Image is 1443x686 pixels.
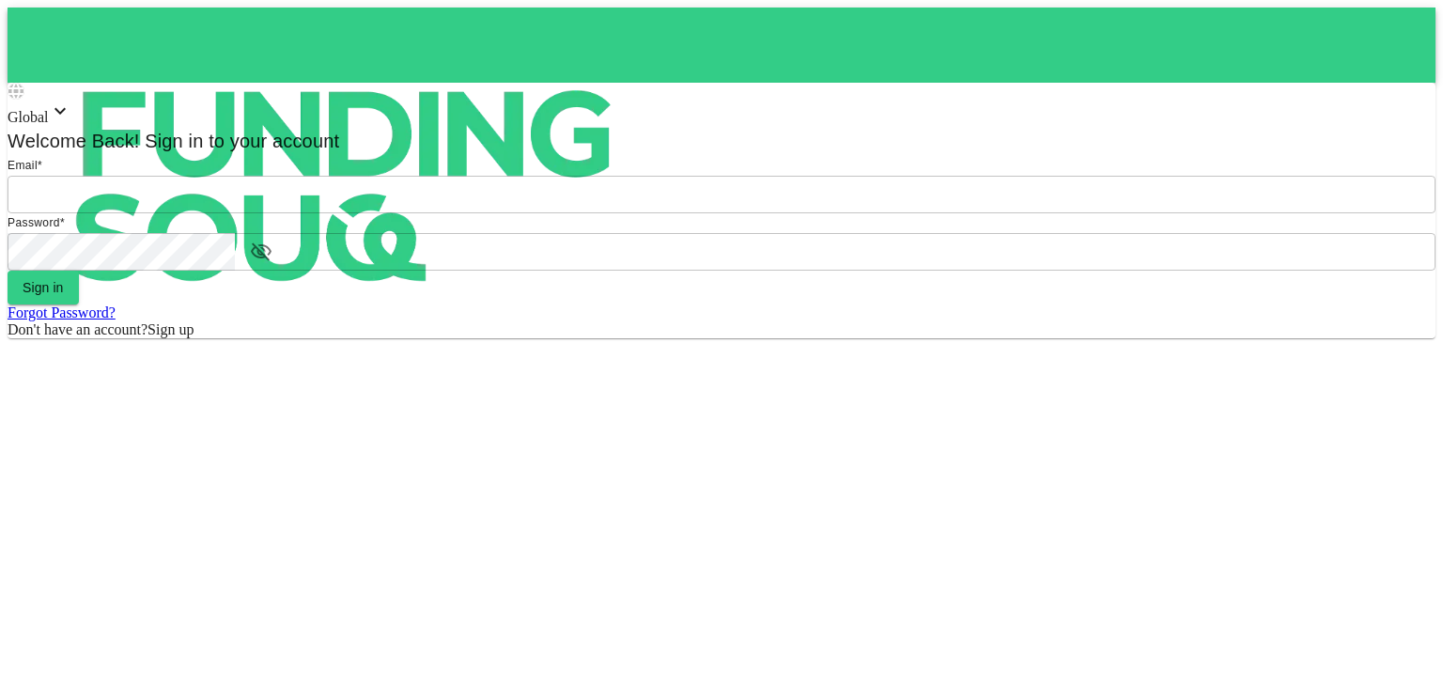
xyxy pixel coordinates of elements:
img: logo [8,8,684,365]
button: Sign in [8,271,79,304]
span: Sign up [147,321,194,337]
input: email [8,176,1435,213]
input: password [8,233,235,271]
a: Forgot Password? [8,304,116,320]
span: Don't have an account? [8,321,147,337]
span: Sign in to your account [140,131,340,151]
div: Global [8,100,1435,126]
span: Password [8,216,60,229]
span: Email [8,159,38,172]
span: Welcome Back! [8,131,140,151]
a: logo [8,8,1435,83]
